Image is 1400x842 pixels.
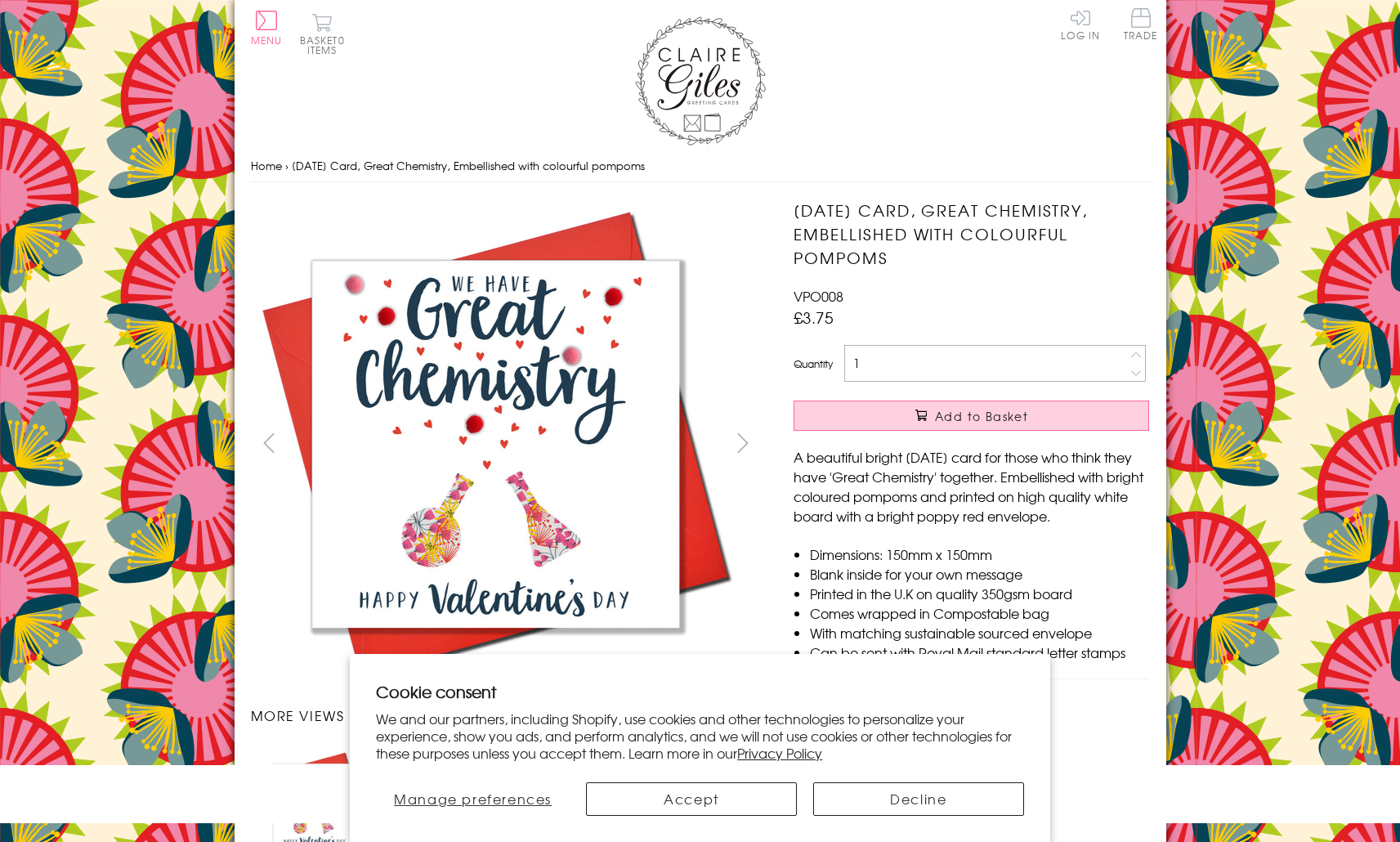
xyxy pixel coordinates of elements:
span: 0 items [307,33,345,57]
button: Decline [813,782,1024,816]
span: › [285,158,288,173]
a: Home [251,158,282,173]
span: [DATE] Card, Great Chemistry, Embellished with colourful pompoms [292,158,645,173]
button: prev [251,424,288,461]
p: A beautiful bright [DATE] card for those who think they have 'Great Chemistry' together. Embellis... [794,447,1149,526]
h2: Cookie consent [376,680,1024,703]
label: Quantity [794,356,833,371]
a: Trade [1124,8,1158,43]
li: Printed in the U.K on quality 350gsm board [810,584,1149,603]
img: Valentine's Day Card, Great Chemistry, Embellished with colourful pompoms [250,199,740,689]
span: Trade [1124,8,1158,40]
a: Privacy Policy [737,743,822,763]
button: Add to Basket [794,401,1149,431]
a: Log In [1061,8,1100,40]
li: Comes wrapped in Compostable bag [810,603,1149,623]
h1: [DATE] Card, Great Chemistry, Embellished with colourful pompoms [794,199,1149,269]
p: We and our partners, including Shopify, use cookies and other technologies to personalize your ex... [376,710,1024,761]
li: With matching sustainable sourced envelope [810,623,1149,643]
span: Add to Basket [935,408,1028,424]
button: Accept [586,782,797,816]
span: Menu [251,33,283,47]
h3: More views [251,705,762,725]
li: Can be sent with Royal Mail standard letter stamps [810,643,1149,662]
button: Basket0 items [300,13,345,55]
span: £3.75 [794,306,834,329]
nav: breadcrumbs [251,150,1150,183]
span: Manage preferences [394,789,552,808]
img: Claire Giles Greetings Cards [635,16,766,146]
button: Manage preferences [376,782,570,816]
li: Dimensions: 150mm x 150mm [810,544,1149,564]
button: Menu [251,11,283,45]
img: Valentine's Day Card, Great Chemistry, Embellished with colourful pompoms [761,199,1251,689]
button: next [724,424,761,461]
li: Blank inside for your own message [810,564,1149,584]
span: VPO008 [794,286,843,306]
